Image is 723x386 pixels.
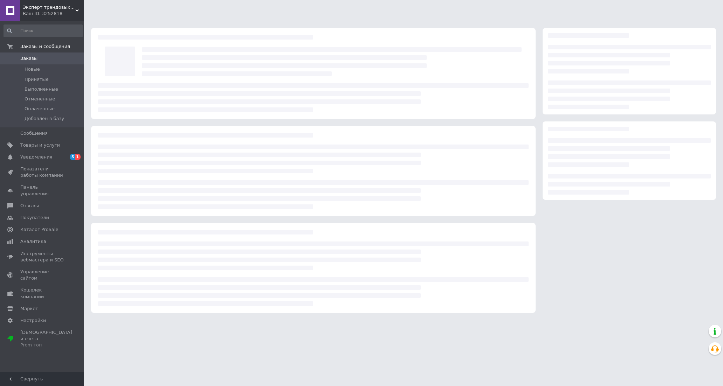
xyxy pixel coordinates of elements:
[70,154,75,160] span: 5
[23,10,84,17] div: Ваш ID: 3252818
[25,96,55,102] span: Отмененные
[20,215,49,221] span: Покупатели
[25,86,58,92] span: Выполненные
[25,66,40,72] span: Новые
[20,130,48,136] span: Сообщения
[20,251,65,263] span: Инструменты вебмастера и SEO
[20,55,37,62] span: Заказы
[20,238,46,245] span: Аналитика
[20,269,65,281] span: Управление сайтом
[25,115,64,122] span: Добавлен в базу
[20,287,65,300] span: Кошелек компании
[23,4,75,10] span: Эксперт трендовых товаров top-expert.com.ua
[25,76,49,83] span: Принятые
[75,154,81,160] span: 1
[20,306,38,312] span: Маркет
[20,226,58,233] span: Каталог ProSale
[20,342,72,348] div: Prom топ
[20,43,70,50] span: Заказы и сообщения
[20,329,72,349] span: [DEMOGRAPHIC_DATA] и счета
[20,184,65,197] span: Панель управления
[20,166,65,178] span: Показатели работы компании
[4,24,83,37] input: Поиск
[20,317,46,324] span: Настройки
[20,203,39,209] span: Отзывы
[20,142,60,148] span: Товары и услуги
[25,106,55,112] span: Оплаченные
[20,154,52,160] span: Уведомления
